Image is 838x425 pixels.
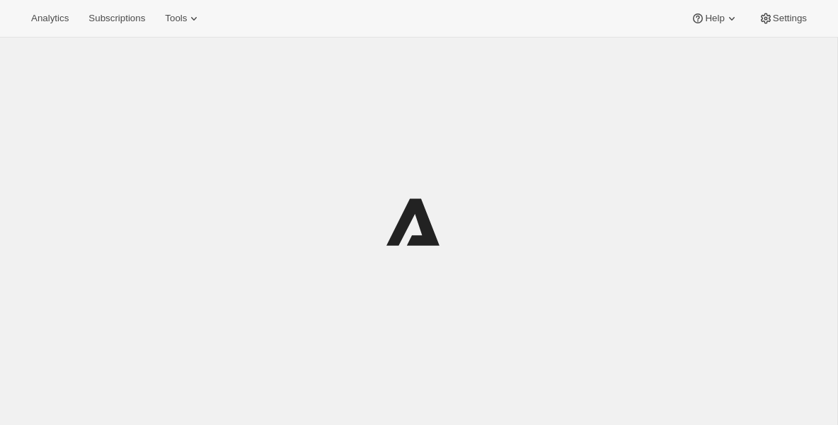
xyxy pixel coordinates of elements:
[80,8,154,28] button: Subscriptions
[750,8,815,28] button: Settings
[773,13,807,24] span: Settings
[156,8,209,28] button: Tools
[705,13,724,24] span: Help
[165,13,187,24] span: Tools
[682,8,747,28] button: Help
[23,8,77,28] button: Analytics
[88,13,145,24] span: Subscriptions
[31,13,69,24] span: Analytics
